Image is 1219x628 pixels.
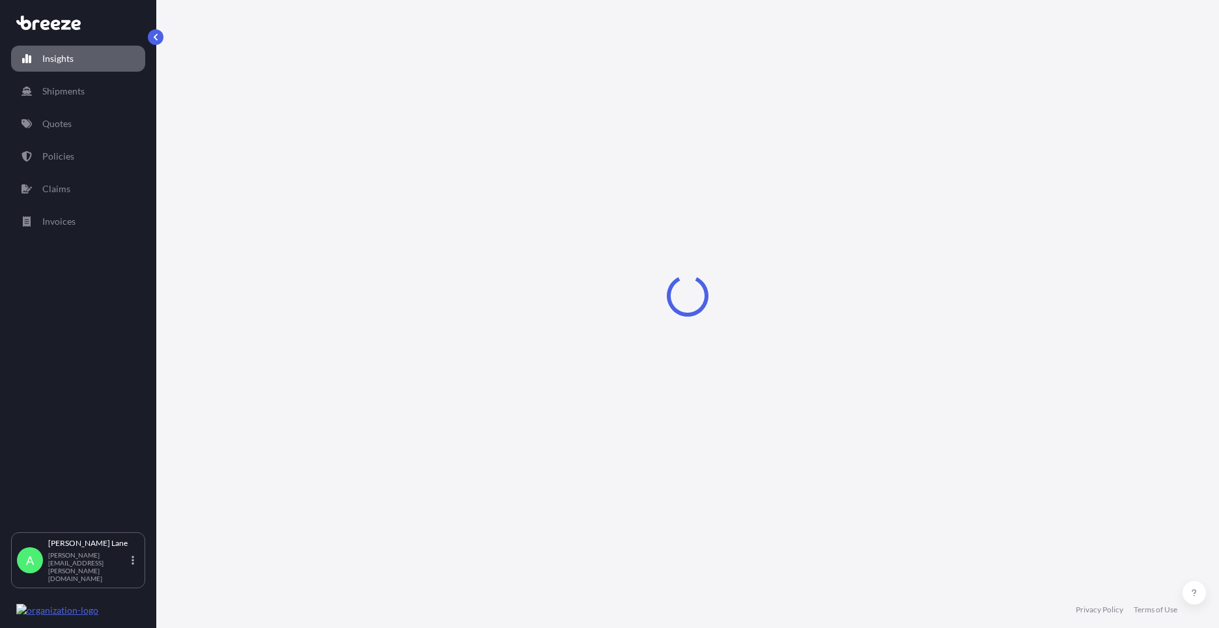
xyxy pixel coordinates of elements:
a: Privacy Policy [1076,605,1123,615]
p: Quotes [42,117,72,130]
a: Shipments [11,78,145,104]
p: [PERSON_NAME][EMAIL_ADDRESS][PERSON_NAME][DOMAIN_NAME] [48,551,129,582]
p: Invoices [42,215,76,228]
p: Insights [42,52,74,65]
p: Policies [42,150,74,163]
span: A [26,554,34,567]
a: Insights [11,46,145,72]
p: Claims [42,182,70,195]
a: Policies [11,143,145,169]
img: organization-logo [16,604,98,617]
a: Claims [11,176,145,202]
a: Invoices [11,208,145,235]
p: Shipments [42,85,85,98]
a: Terms of Use [1134,605,1177,615]
a: Quotes [11,111,145,137]
p: [PERSON_NAME] Lane [48,538,129,549]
